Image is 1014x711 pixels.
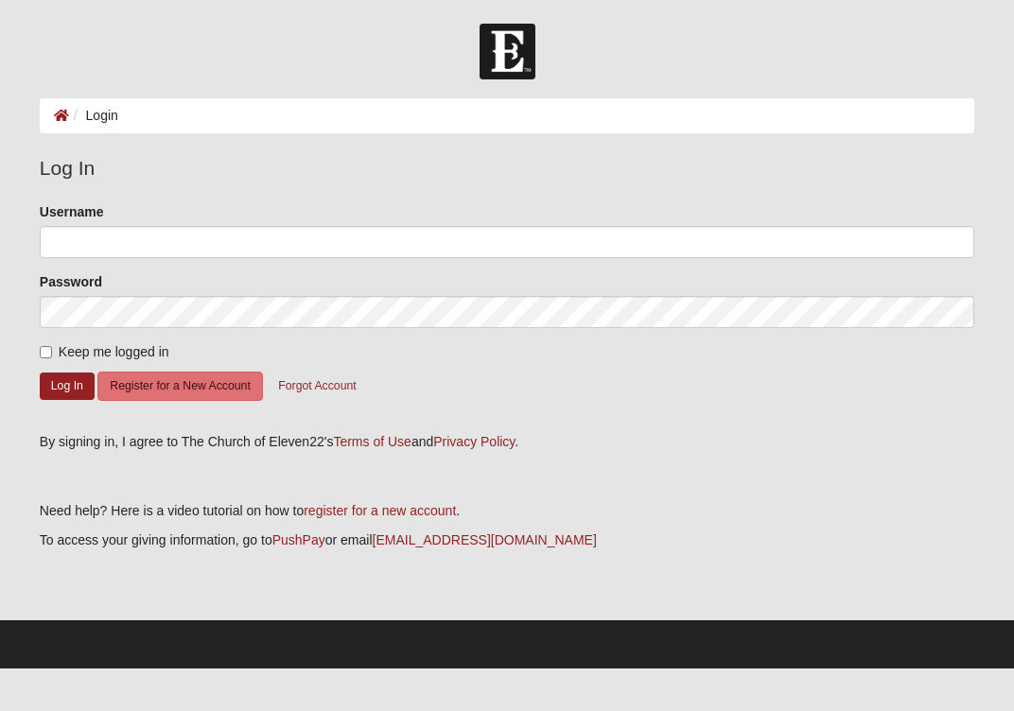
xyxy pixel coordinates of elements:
img: Church of Eleven22 Logo [480,24,535,79]
a: Terms of Use [333,434,411,449]
span: Keep me logged in [59,344,169,359]
a: register for a new account [304,503,456,518]
p: Need help? Here is a video tutorial on how to . [40,501,974,521]
button: Forgot Account [266,372,368,401]
button: Log In [40,373,95,400]
a: PushPay [272,532,325,547]
li: Login [69,106,118,126]
label: Password [40,272,102,291]
legend: Log In [40,153,974,183]
input: Keep me logged in [40,346,52,358]
a: Privacy Policy [433,434,515,449]
a: [EMAIL_ADDRESS][DOMAIN_NAME] [373,532,597,547]
button: Register for a New Account [97,372,262,401]
p: To access your giving information, go to or email [40,530,974,550]
label: Username [40,202,104,221]
div: By signing in, I agree to The Church of Eleven22's and . [40,432,974,452]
